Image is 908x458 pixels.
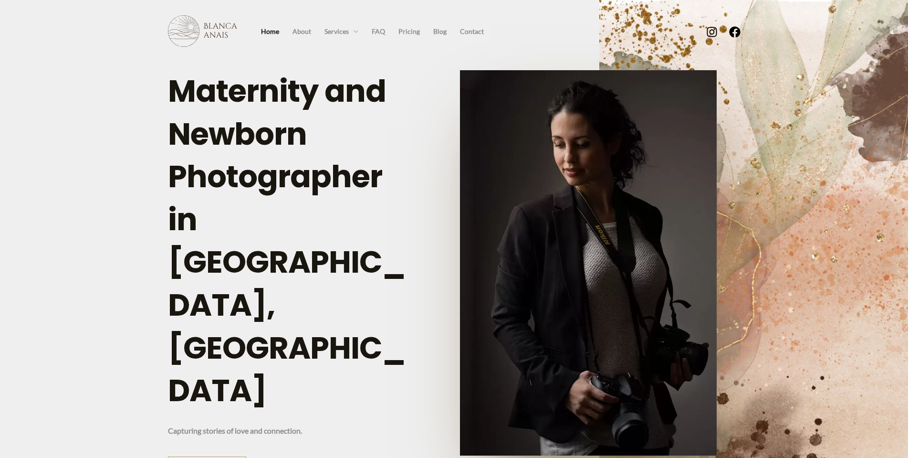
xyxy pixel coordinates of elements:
[168,424,302,438] p: Capturing stories of love and connection.
[365,24,392,39] a: FAQ
[392,24,427,39] a: Pricing
[254,24,286,39] a: Home
[286,24,318,39] a: About
[427,24,453,39] a: Blog
[168,70,414,412] h1: Maternity and Newborn Photographer in [GEOGRAPHIC_DATA], [GEOGRAPHIC_DATA]
[460,70,717,456] img: portrait of photographer Blanca Anais holding her two cameras
[729,26,741,38] a: Facebook
[318,24,365,39] a: Services
[254,24,491,39] nav: Site Navigation: Primary
[706,26,718,38] a: Instagram
[168,15,237,47] img: Blanca Anais Photography
[453,24,491,39] a: Contact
